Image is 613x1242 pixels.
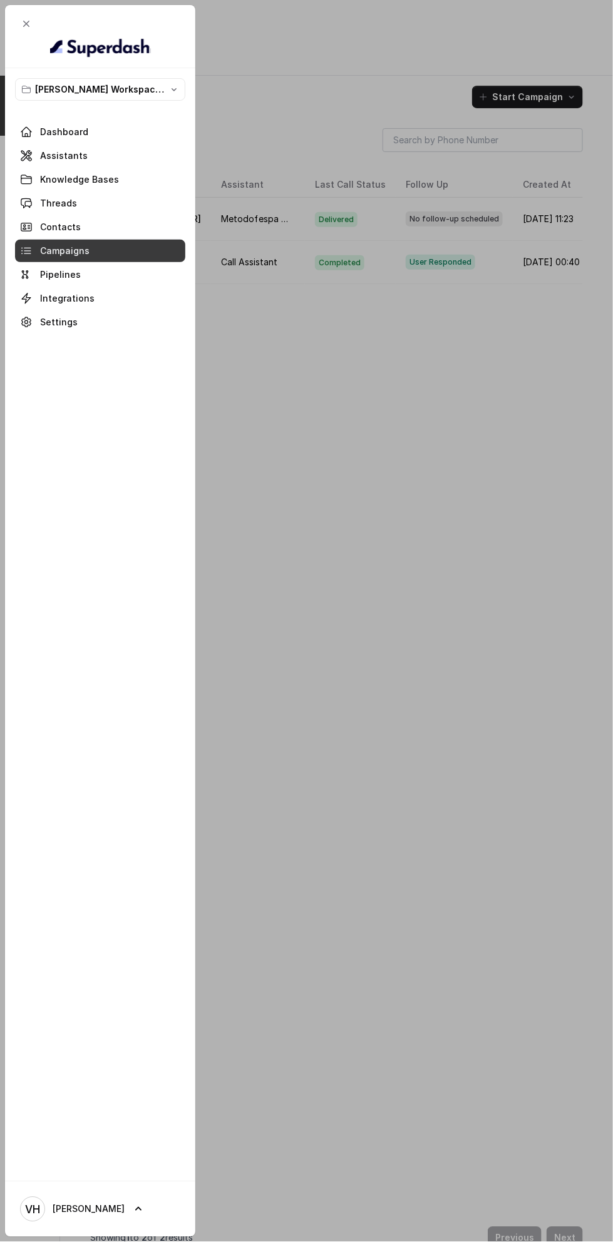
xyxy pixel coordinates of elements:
p: [PERSON_NAME] Workspace 1 [35,82,165,97]
a: Dashboard [15,121,185,143]
a: Pipelines [15,263,185,286]
a: Knowledge Bases [15,168,185,191]
button: Close navigation [15,13,38,35]
a: Contacts [15,216,185,238]
a: Settings [15,311,185,333]
a: [PERSON_NAME] [15,1192,185,1227]
img: light.svg [50,38,151,58]
a: Threads [15,192,185,215]
a: Integrations [15,287,185,310]
a: Assistants [15,145,185,167]
a: Campaigns [15,240,185,262]
button: [PERSON_NAME] Workspace 1 [15,78,185,101]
